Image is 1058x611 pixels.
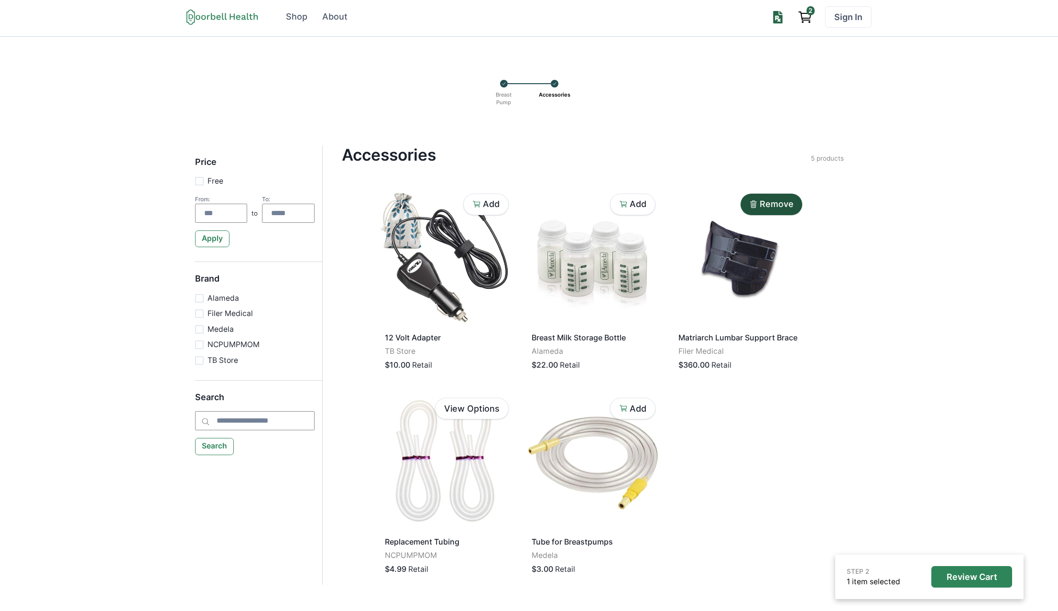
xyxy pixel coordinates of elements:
[316,6,354,28] a: About
[463,194,509,215] button: Add
[385,346,507,357] p: TB Store
[807,6,815,15] span: 2
[195,438,234,455] button: Search
[811,153,844,163] p: 5 products
[847,567,900,576] p: STEP 2
[674,191,805,326] img: zp0fad4xa4iezafu1meeogqmf76v
[532,359,558,371] p: $22.00
[947,572,997,582] p: Review Cart
[527,395,658,530] img: 77b38o6xzg5nqdvmqa26gelkv2qs
[610,398,655,419] button: Add
[207,308,253,319] p: Filer Medical
[847,576,900,588] p: 1 item selected
[492,87,515,110] p: Breast Pump
[207,324,234,335] p: Medela
[678,346,801,357] p: Filer Medical
[195,392,315,411] h5: Search
[630,199,646,209] p: Add
[207,339,260,350] p: NCPUMPMOM
[674,191,805,379] a: Matriarch Lumbar Support BraceFiler Medical$360.00Retail
[483,199,500,209] p: Add
[385,332,507,343] p: 12 Volt Adapter
[195,230,230,248] button: Apply
[435,398,509,419] a: View Options
[678,359,709,371] p: $360.00
[322,11,348,23] div: About
[207,355,238,366] p: TB Store
[527,191,658,379] a: Breast Milk Storage BottleAlameda$22.00Retail
[381,395,512,583] a: Replacement TubingNCPUMPMOM$4.99Retail
[678,332,801,343] p: Matriarch Lumbar Support Brace
[931,566,1012,588] button: Review Cart
[280,6,314,28] a: Shop
[741,194,802,215] button: Remove
[532,346,654,357] p: Alameda
[381,191,512,379] a: 12 Volt AdapterTB Store$10.00Retail
[195,196,248,203] div: From:
[555,564,575,575] p: Retail
[195,157,315,176] h5: Price
[610,194,655,215] button: Add
[342,145,811,164] h4: Accessories
[195,273,315,293] h5: Brand
[560,360,580,371] p: Retail
[385,550,507,561] p: NCPUMPMOM
[767,6,789,28] button: Upload prescription
[251,208,258,222] p: to
[760,199,794,209] p: Remove
[532,536,654,547] p: Tube for Breastpumps
[793,6,817,28] a: View cart
[262,196,315,203] div: To:
[527,395,658,583] a: Tube for BreastpumpsMedela$3.00Retail
[381,191,512,326] img: 7h5mechjwhheoitmvh8nbgo3b2np
[385,563,406,575] p: $4.99
[535,87,574,102] p: Accessories
[412,360,432,371] p: Retail
[207,293,239,304] p: Alameda
[527,191,658,326] img: c5oycnsfiqqizy7cf280t5tb4bbh
[286,11,307,23] div: Shop
[408,564,428,575] p: Retail
[711,360,731,371] p: Retail
[381,395,512,530] img: vkpg9gdrulot1riiyl6frf1dps38
[825,6,872,28] a: Sign In
[630,404,646,414] p: Add
[385,359,410,371] p: $10.00
[532,563,553,575] p: $3.00
[385,536,507,547] p: Replacement Tubing
[532,332,654,343] p: Breast Milk Storage Bottle
[207,175,223,187] p: Free
[532,550,654,561] p: Medela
